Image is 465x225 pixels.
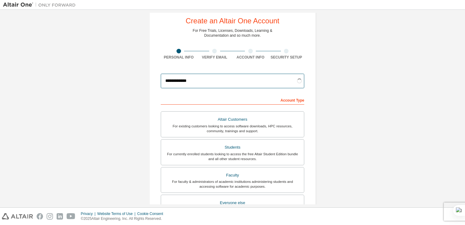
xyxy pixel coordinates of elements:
[161,55,197,60] div: Personal Info
[47,213,53,220] img: instagram.svg
[97,211,137,216] div: Website Terms of Use
[193,28,272,38] div: For Free Trials, Licenses, Downloads, Learning & Documentation and so much more.
[161,95,304,105] div: Account Type
[197,55,233,60] div: Verify Email
[165,124,300,133] div: For existing customers looking to access software downloads, HPC resources, community, trainings ...
[165,179,300,189] div: For faculty & administrators of academic institutions administering students and accessing softwa...
[232,55,269,60] div: Account Info
[37,213,43,220] img: facebook.svg
[269,55,305,60] div: Security Setup
[67,213,75,220] img: youtube.svg
[165,143,300,152] div: Students
[3,2,79,8] img: Altair One
[165,171,300,180] div: Faculty
[81,216,167,221] p: © 2025 Altair Engineering, Inc. All Rights Reserved.
[165,199,300,207] div: Everyone else
[165,152,300,161] div: For currently enrolled students looking to access the free Altair Student Edition bundle and all ...
[186,17,279,25] div: Create an Altair One Account
[165,115,300,124] div: Altair Customers
[57,213,63,220] img: linkedin.svg
[137,211,167,216] div: Cookie Consent
[81,211,97,216] div: Privacy
[2,213,33,220] img: altair_logo.svg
